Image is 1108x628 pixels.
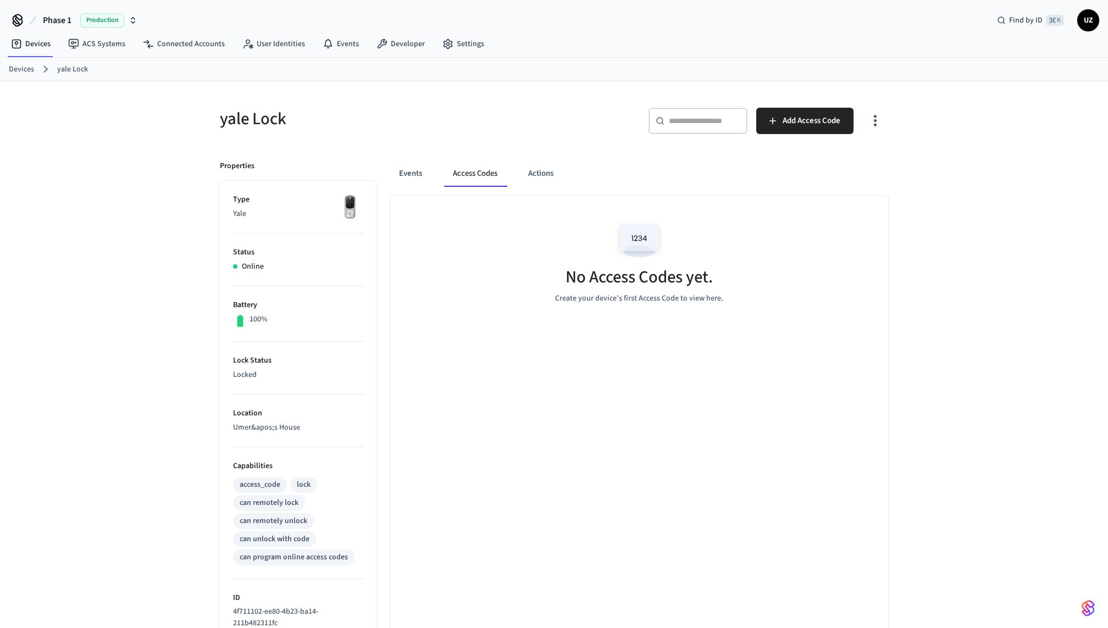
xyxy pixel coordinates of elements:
[233,460,364,472] p: Capabilities
[1077,9,1099,31] button: UZ
[57,64,88,75] a: yale Lock
[1078,10,1098,30] span: UZ
[233,299,364,311] p: Battery
[240,533,309,545] div: can unlock with code
[756,108,854,134] button: Add Access Code
[390,160,431,187] button: Events
[233,408,364,419] p: Location
[80,13,124,27] span: Production
[9,64,34,75] a: Devices
[444,160,506,187] button: Access Codes
[240,497,298,509] div: can remotely lock
[250,314,268,325] p: 100%
[233,422,364,434] p: Umer&apos;s House
[233,247,364,258] p: Status
[240,515,307,527] div: can remotely unlock
[1046,15,1064,26] span: ⌘ K
[566,266,713,288] h5: No Access Codes yet.
[434,34,493,54] a: Settings
[519,160,562,187] button: Actions
[2,34,59,54] a: Devices
[988,10,1073,30] div: Find by ID⌘ K
[233,592,364,604] p: ID
[240,552,348,563] div: can program online access codes
[783,114,840,128] span: Add Access Code
[242,261,264,273] p: Online
[614,218,664,264] img: Access Codes Empty State
[43,14,71,27] span: Phase 1
[234,34,314,54] a: User Identities
[220,160,254,172] p: Properties
[59,34,134,54] a: ACS Systems
[134,34,234,54] a: Connected Accounts
[233,194,364,205] p: Type
[220,108,547,130] h5: yale Lock
[314,34,368,54] a: Events
[297,479,311,491] div: lock
[240,479,280,491] div: access_code
[390,160,888,187] div: ant example
[1009,15,1043,26] span: Find by ID
[233,208,364,220] p: Yale
[336,194,364,221] img: Yale Assure Touchscreen Wifi Smart Lock, Satin Nickel, Front
[1082,599,1095,617] img: SeamLogoGradient.69752ec5.svg
[233,369,364,381] p: Locked
[555,293,723,304] p: Create your device's first Access Code to view here.
[233,355,364,366] p: Lock Status
[368,34,434,54] a: Developer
